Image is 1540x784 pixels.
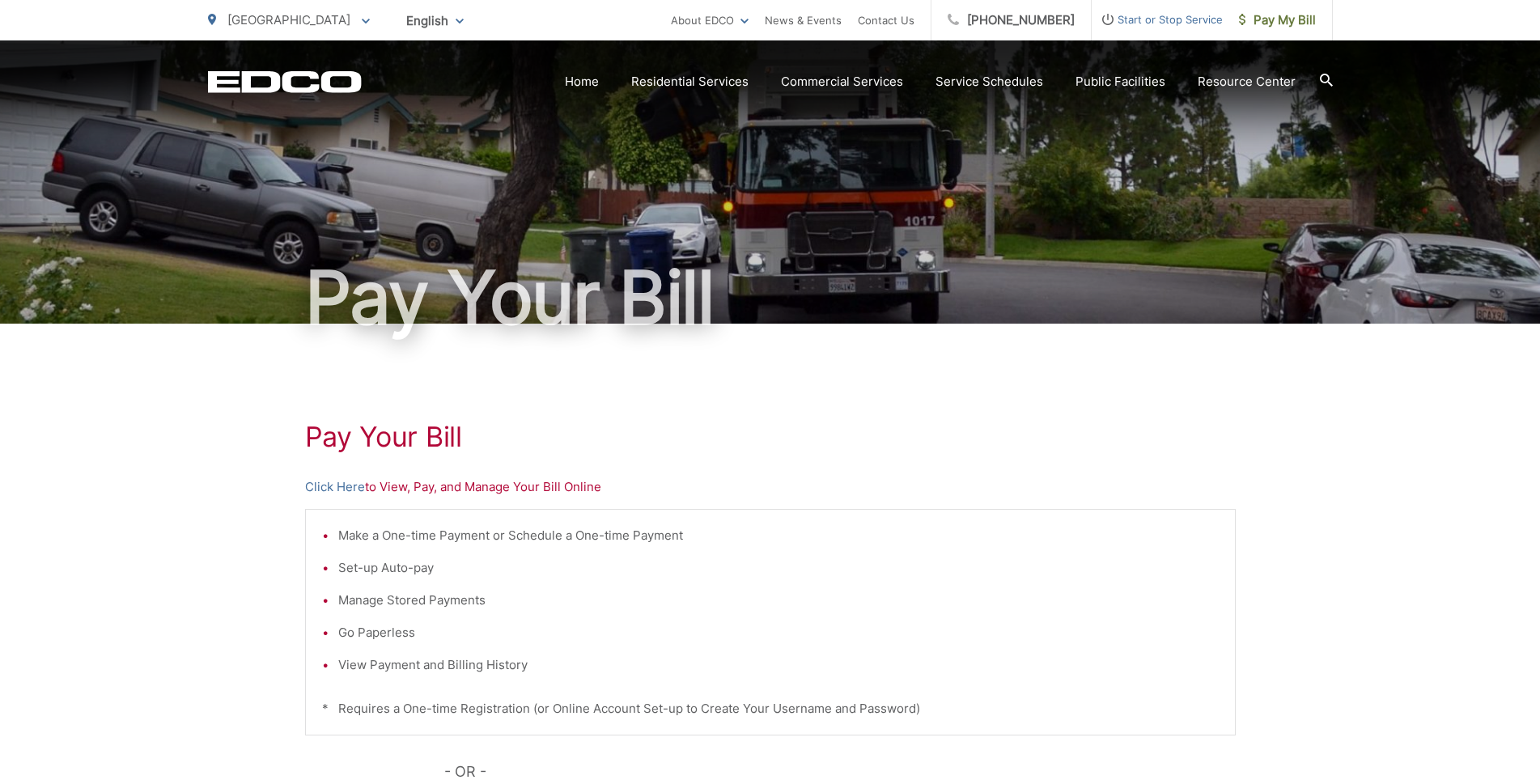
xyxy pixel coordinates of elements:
li: View Payment and Billing History [338,655,1219,675]
a: Service Schedules [935,72,1043,91]
p: * Requires a One-time Registration (or Online Account Set-up to Create Your Username and Password) [322,699,1219,718]
a: Resource Center [1198,72,1296,91]
a: Public Facilities [1075,72,1165,91]
h1: Pay Your Bill [305,421,1236,453]
span: English [394,6,476,35]
h1: Pay Your Bill [208,257,1333,338]
li: Make a One-time Payment or Schedule a One-time Payment [338,526,1219,545]
a: News & Events [765,11,842,30]
a: Contact Us [858,11,914,30]
span: [GEOGRAPHIC_DATA] [227,12,350,28]
a: EDCD logo. Return to the homepage. [208,70,362,93]
p: - OR - [444,760,1236,784]
a: Residential Services [631,72,749,91]
p: to View, Pay, and Manage Your Bill Online [305,477,1236,497]
a: Home [565,72,599,91]
span: Pay My Bill [1239,11,1316,30]
a: About EDCO [671,11,749,30]
a: Commercial Services [781,72,903,91]
li: Go Paperless [338,623,1219,642]
li: Manage Stored Payments [338,591,1219,610]
a: Click Here [305,477,365,497]
li: Set-up Auto-pay [338,558,1219,578]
